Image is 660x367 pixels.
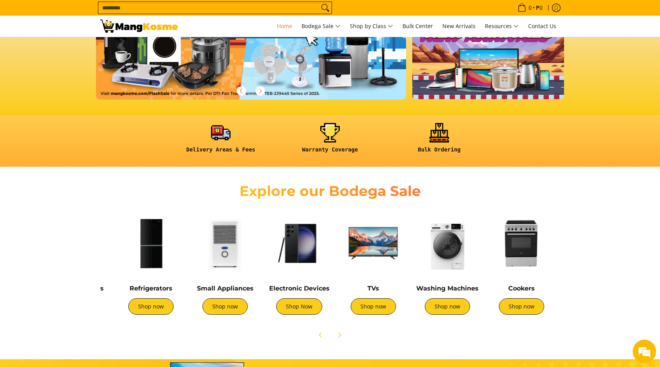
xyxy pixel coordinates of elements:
img: Electronic Devices [266,210,332,276]
a: Washing Machines [416,285,479,292]
span: Home [277,22,292,30]
a: TVs [367,285,379,292]
a: <h6><strong>Delivery Areas & Fees</strong></h6> [170,123,271,159]
a: Home [273,16,296,37]
a: <h6><strong>Warranty Coverage</strong></h6> [279,123,381,159]
button: Next [252,82,269,100]
a: <h6><strong>Bulk Ordering</strong></h6> [389,123,490,159]
img: Small Appliances [192,210,258,276]
span: • [515,4,545,12]
img: TVs [340,210,406,276]
img: Washing Machines [414,210,481,276]
a: Bulk Center [399,16,437,37]
img: Mang Kosme: Your Home Appliances Warehouse Sale Partner! [100,20,178,33]
span: Resources [485,21,519,31]
span: Shop by Class [350,21,393,31]
nav: Main Menu [186,16,560,37]
span: ₱0 [535,5,544,11]
a: Shop by Class [346,16,397,37]
button: Next [331,326,348,344]
a: Refrigerators [130,285,172,292]
span: 0 [527,5,533,11]
a: Resources [481,16,523,37]
span: Contact Us [528,22,556,30]
button: Search [319,2,332,14]
button: Previous [312,326,329,344]
a: Shop now [128,298,174,315]
a: Contact Us [524,16,560,37]
span: Bulk Center [403,22,433,30]
img: Cookers [488,210,555,276]
a: Shop now [499,298,544,315]
h2: Explore our Bodega Sale [217,182,443,200]
a: Shop now [425,298,470,315]
a: Electronic Devices [269,285,330,292]
img: Refrigerators [118,210,184,276]
a: Shop now [202,298,248,315]
a: Shop now [351,298,396,315]
a: Shop Now [276,298,322,315]
span: New Arrivals [442,22,475,30]
a: Bodega Sale [298,16,344,37]
a: New Arrivals [438,16,479,37]
a: Cookers [508,285,535,292]
a: Small Appliances [197,285,254,292]
span: Bodega Sale [302,21,341,31]
button: Previous [233,82,250,100]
